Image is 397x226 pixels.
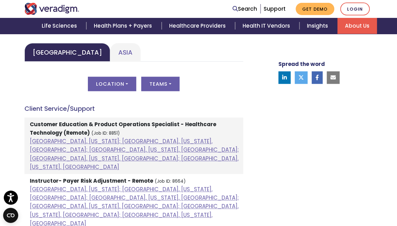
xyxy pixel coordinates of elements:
[30,177,153,185] strong: Instructor- Payer Risk Adjustment - Remote
[86,18,161,34] a: Health Plans + Payers
[91,130,120,136] small: (Job ID: 8851)
[30,121,216,137] strong: Customer Education & Product Operations Specialist - Healthcare Technology (Remote)
[296,3,334,15] a: Get Demo
[24,43,110,62] a: [GEOGRAPHIC_DATA]
[141,77,180,91] button: Teams
[3,208,18,223] button: Open CMP widget
[155,178,186,184] small: (Job ID: 8664)
[233,5,257,13] a: Search
[299,18,337,34] a: Insights
[88,77,136,91] button: Location
[264,5,286,13] a: Support
[24,3,79,15] img: Veradigm logo
[24,105,243,112] h4: Client Service/Support
[278,60,325,68] strong: Spread the word
[235,18,299,34] a: Health IT Vendors
[30,137,239,171] a: [GEOGRAPHIC_DATA], [US_STATE]; [GEOGRAPHIC_DATA], [US_STATE], [GEOGRAPHIC_DATA]; [GEOGRAPHIC_DATA...
[34,18,86,34] a: Life Sciences
[110,43,141,62] a: Asia
[337,18,377,34] a: About Us
[162,18,235,34] a: Healthcare Providers
[340,3,370,15] a: Login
